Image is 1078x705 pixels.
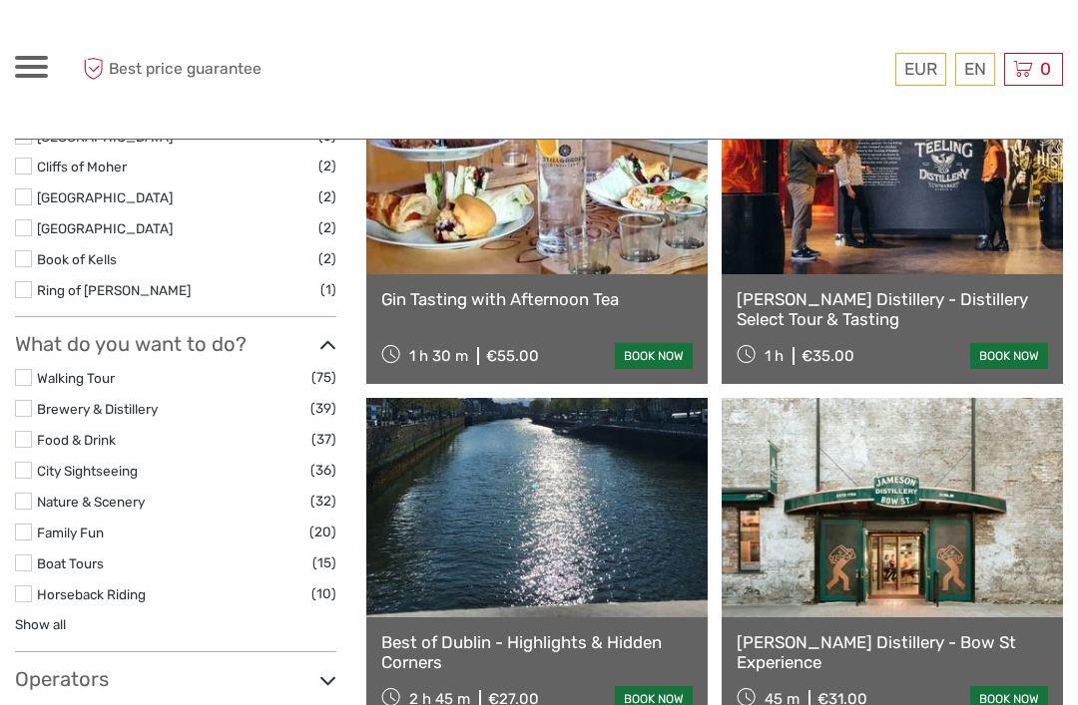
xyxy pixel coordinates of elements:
a: Food & Drink [37,432,116,448]
span: (1) [320,278,336,301]
div: €55.00 [486,347,539,365]
a: Book of Kells [37,251,117,267]
a: Gin Tasting with Afternoon Tea [381,289,693,309]
a: [GEOGRAPHIC_DATA] [37,129,173,145]
a: Family Fun [37,525,104,540]
h3: Operators [15,667,336,691]
span: 0 [1037,59,1054,79]
a: Brewery & Distillery [37,401,158,417]
h3: What do you want to do? [15,332,336,356]
a: Nature & Scenery [37,494,145,510]
span: (10) [311,582,336,605]
a: City Sightseeing [37,463,138,479]
div: €35.00 [802,347,854,365]
a: [GEOGRAPHIC_DATA] [37,220,173,236]
span: (2) [318,185,336,208]
a: [GEOGRAPHIC_DATA] [37,189,173,205]
span: (2) [318,247,336,270]
a: Cliffs of Moher [37,159,127,175]
span: (20) [309,521,336,543]
span: 1 h 30 m [409,347,468,365]
a: Best of Dublin - Highlights & Hidden Corners [381,632,693,673]
a: book now [615,343,693,369]
span: (39) [310,397,336,420]
span: (75) [311,366,336,389]
span: (32) [310,490,336,513]
a: [PERSON_NAME] Distillery - Bow St Experience [737,632,1048,673]
span: (2) [318,216,336,239]
span: 1 h [765,347,784,365]
a: Horseback Riding [37,586,146,602]
span: (15) [312,551,336,574]
a: Boat Tours [37,555,104,571]
img: 3600-1d72084d-7d81-4261-8863-f83ba75b79d7_logo_big.png [375,20,673,119]
a: book now [970,343,1048,369]
span: (2) [318,155,336,177]
a: Walking Tour [37,370,115,386]
a: Ring of [PERSON_NAME] [37,282,191,298]
span: EUR [904,59,937,79]
span: (36) [310,459,336,482]
div: EN [955,53,995,86]
span: Best price guarantee [78,53,277,86]
a: Show all [15,616,66,632]
a: [PERSON_NAME] Distillery - Distillery Select Tour & Tasting [737,289,1048,330]
span: (37) [311,428,336,451]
